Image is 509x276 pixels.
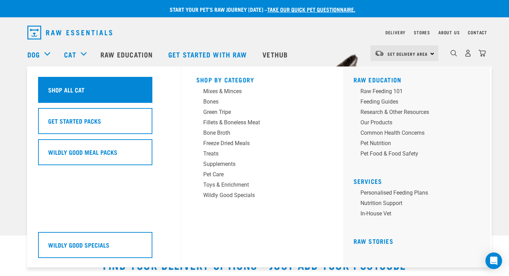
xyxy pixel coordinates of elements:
div: Wildly Good Specials [203,191,311,199]
a: Pet Care [196,170,328,181]
a: Raw Feeding 101 [354,87,485,98]
a: Get started with Raw [161,41,256,68]
img: home-icon@2x.png [479,50,486,57]
a: Cat [64,49,76,60]
div: Toys & Enrichment [203,181,311,189]
a: Wildly Good Meal Packs [38,139,170,170]
div: Bones [203,98,311,106]
a: Our Products [354,118,485,129]
nav: dropdown navigation [22,23,487,42]
a: Shop All Cat [38,77,170,108]
img: Raw Essentials Logo [27,26,112,39]
a: Supplements [196,160,328,170]
a: Feeding Guides [354,98,485,108]
a: Common Health Concerns [354,129,485,139]
a: Toys & Enrichment [196,181,328,191]
div: Mixes & Minces [203,87,311,96]
h5: Shop All Cat [48,85,84,94]
a: About Us [438,31,459,34]
div: Pet Food & Food Safety [360,150,468,158]
div: Pet Nutrition [360,139,468,148]
a: Treats [196,150,328,160]
a: take our quick pet questionnaire. [267,8,355,11]
a: Raw Stories [354,239,393,243]
img: user.png [464,50,472,57]
div: Raw Feeding 101 [360,87,468,96]
a: Wildly Good Specials [38,232,170,263]
div: Research & Other Resources [360,108,468,116]
h5: Wildly Good Specials [48,240,109,249]
a: Freeze Dried Meals [196,139,328,150]
a: Personalised Feeding Plans [354,189,485,199]
a: Dog [27,49,40,60]
a: Green Tripe [196,108,328,118]
div: Treats [203,150,311,158]
a: In-house vet [354,210,485,220]
div: Fillets & Boneless Meat [203,118,311,127]
h5: Shop By Category [196,76,328,82]
a: Get Started Packs [38,108,170,139]
img: home-icon-1@2x.png [450,50,457,56]
a: Pet Food & Food Safety [354,150,485,160]
a: Contact [468,31,487,34]
div: Our Products [360,118,468,127]
div: Green Tripe [203,108,311,116]
a: Mixes & Minces [196,87,328,98]
a: Research & Other Resources [354,108,485,118]
div: Bone Broth [203,129,311,137]
a: Raw Education [93,41,161,68]
a: Nutrition Support [354,199,485,210]
div: Pet Care [203,170,311,179]
div: Common Health Concerns [360,129,468,137]
span: Set Delivery Area [387,53,428,55]
a: Fillets & Boneless Meat [196,118,328,129]
a: Bones [196,98,328,108]
div: Supplements [203,160,311,168]
div: Open Intercom Messenger [485,252,502,269]
a: Wildly Good Specials [196,191,328,202]
div: Feeding Guides [360,98,468,106]
h5: Services [354,178,485,183]
h2: Find your delivery options - just add your postcode [8,259,501,271]
h5: Wildly Good Meal Packs [48,148,117,157]
a: Bone Broth [196,129,328,139]
a: Raw Education [354,78,402,81]
div: Freeze Dried Meals [203,139,311,148]
h5: Get Started Packs [48,116,101,125]
a: Vethub [256,41,296,68]
a: Delivery [385,31,405,34]
a: Stores [414,31,430,34]
a: Pet Nutrition [354,139,485,150]
img: van-moving.png [375,50,384,56]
